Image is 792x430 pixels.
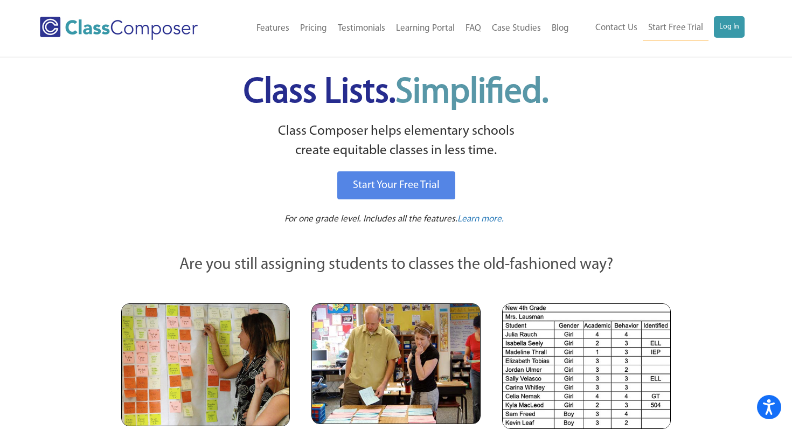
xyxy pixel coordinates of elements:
img: Teachers Looking at Sticky Notes [121,303,290,426]
span: Learn more. [457,214,504,224]
a: Blog [546,17,574,40]
img: Spreadsheets [502,303,671,429]
span: Simplified. [395,75,548,110]
p: Class Composer helps elementary schools create equitable classes in less time. [120,122,672,161]
p: Are you still assigning students to classes the old-fashioned way? [121,253,671,277]
a: Pricing [295,17,332,40]
img: Blue and Pink Paper Cards [311,303,480,424]
a: Start Free Trial [643,16,708,40]
a: Testimonials [332,17,391,40]
nav: Header Menu [226,17,574,40]
nav: Header Menu [574,16,745,40]
span: Start Your Free Trial [353,180,440,191]
a: Learn more. [457,213,504,226]
a: Log In [714,16,745,38]
a: Contact Us [590,16,643,40]
img: Class Composer [40,17,198,40]
a: Start Your Free Trial [337,171,455,199]
a: Features [251,17,295,40]
a: FAQ [460,17,487,40]
a: Learning Portal [391,17,460,40]
a: Case Studies [487,17,546,40]
span: For one grade level. Includes all the features. [284,214,457,224]
span: Class Lists. [244,75,548,110]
